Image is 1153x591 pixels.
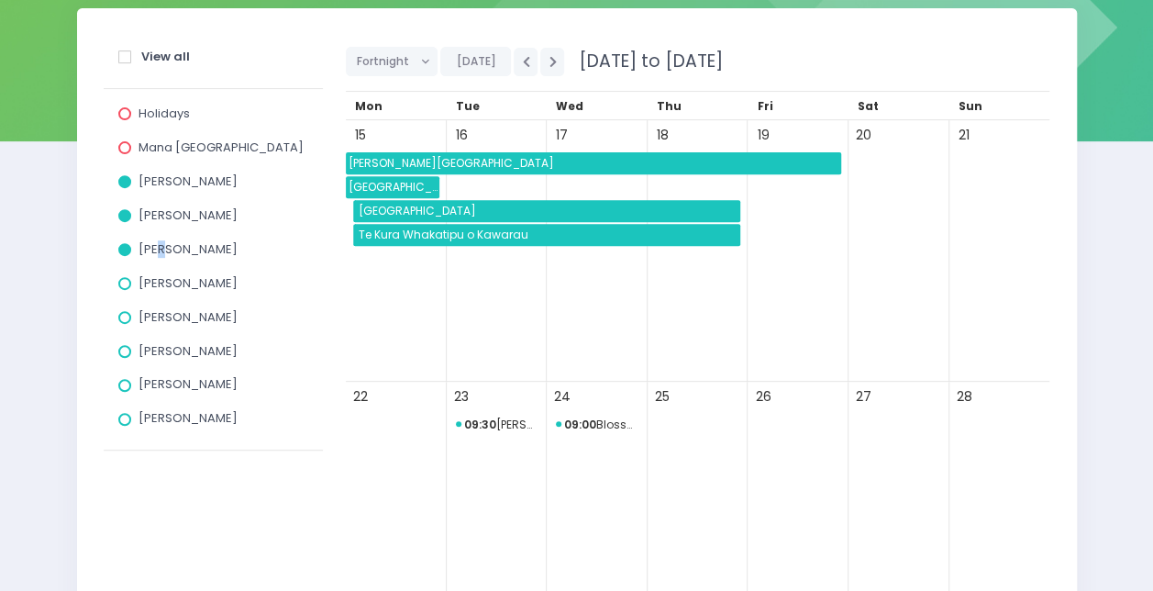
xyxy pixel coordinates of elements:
strong: 09:00 [564,417,596,432]
span: 27 [851,385,876,409]
span: [PERSON_NAME] [139,409,238,427]
span: Shotover Primary School [356,200,741,222]
span: [PERSON_NAME] [139,274,238,292]
span: 28 [952,385,977,409]
span: Sat [858,98,879,114]
span: Thu [657,98,682,114]
span: Mana [GEOGRAPHIC_DATA] [139,139,304,156]
span: Tue [456,98,480,114]
span: 18 [650,123,675,148]
span: Te Kura Whakatipu o Kawarau [356,224,741,246]
button: Fortnight [346,47,438,76]
span: 26 [750,385,775,409]
span: [PERSON_NAME] [139,342,238,360]
span: [PERSON_NAME] [139,375,238,393]
span: 17 [549,123,574,148]
span: 21 [952,123,977,148]
span: Fri [757,98,772,114]
span: 15 [349,123,373,148]
span: Burnham School [346,152,841,174]
span: 20 [851,123,876,148]
span: Wed [556,98,583,114]
strong: View all [141,48,190,65]
span: [PERSON_NAME] [139,308,238,326]
span: Mon [355,98,382,114]
span: Trinity Catholic College [346,176,439,198]
span: 24 [549,385,574,409]
span: Annabel's Educare [456,414,538,436]
span: 16 [449,123,474,148]
span: Holidays [139,105,190,122]
span: [PERSON_NAME] [139,206,238,224]
span: 25 [650,385,675,409]
span: [PERSON_NAME] [139,173,238,190]
strong: 09:30 [464,417,496,432]
span: 23 [449,385,474,409]
span: [PERSON_NAME] [139,240,238,258]
span: 22 [349,385,373,409]
span: [DATE] to [DATE] [567,49,722,73]
span: 19 [750,123,775,148]
button: [DATE] [440,47,511,76]
span: Fortnight [357,48,414,75]
span: Blossoms Educare Rolleston [556,414,638,436]
span: Sun [959,98,982,114]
